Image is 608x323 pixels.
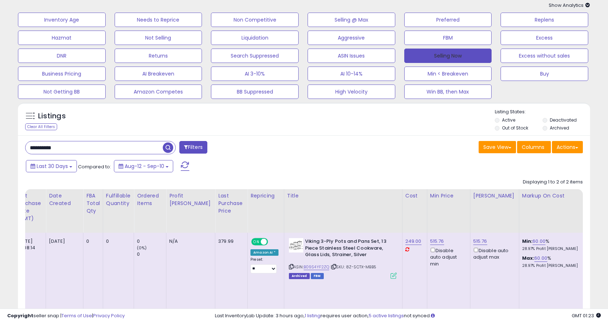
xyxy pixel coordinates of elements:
strong: Copyright [7,312,33,319]
div: Date Created [49,192,80,207]
img: 41IDnpKx39L._SL40_.jpg [289,238,303,253]
button: AI 3-10% [211,67,299,81]
button: Selling @ Max [308,13,395,27]
div: FBA Total Qty [86,192,100,215]
div: ASIN: [289,238,397,278]
a: 1 listing [305,312,321,319]
div: 0 [137,238,166,245]
button: Win BB, then Max [404,85,492,99]
span: Aug-12 - Sep-10 [125,163,164,170]
div: 0 [106,238,128,245]
button: Needs to Reprice [115,13,202,27]
button: Aggressive [308,31,395,45]
button: Excess without sales [501,49,588,63]
button: DNR [18,49,106,63]
div: Last InventoryLab Update: 3 hours ago, requires user action, not synced. [215,313,601,319]
button: AI Breakeven [115,67,202,81]
button: Liquidation [211,31,299,45]
button: Returns [115,49,202,63]
div: Amazon AI * [250,249,278,256]
a: 515.76 [430,238,444,245]
div: Repricing [250,192,281,200]
div: [DATE] 23:08:14 [17,238,40,251]
div: Disable auto adjust min [430,246,465,267]
button: Business Pricing [18,67,106,81]
div: 0 [137,251,166,258]
button: BB Suppressed [211,85,299,99]
button: Min < Breakeven [404,67,492,81]
button: Columns [517,141,551,153]
span: ON [252,239,261,245]
div: Disable auto adjust max [473,246,513,260]
label: Archived [550,125,569,131]
div: Fulfillable Quantity [106,192,131,207]
label: Active [502,117,515,123]
span: Compared to: [78,163,111,170]
button: Buy [501,67,588,81]
div: Markup on Cost [522,192,584,200]
div: [PERSON_NAME] [473,192,516,200]
button: Inventory Age [18,13,106,27]
span: Listings that have been deleted from Seller Central [289,273,310,279]
span: Last 30 Days [37,163,68,170]
a: B09S4YF2ZQ [304,264,330,270]
div: N/A [169,238,209,245]
button: Amazon Competes [115,85,202,99]
span: Show Analytics [549,2,590,9]
h5: Listings [38,111,66,121]
b: Viking 3-Ply Pots and Pans Set, 13 Piece Stainless Steel Cookware, Glass Lids, Strainer, Silver [305,238,392,260]
button: Excess [501,31,588,45]
div: Clear All Filters [25,123,57,130]
span: 2025-10-12 01:23 GMT [572,312,601,319]
button: Non Competitive [211,13,299,27]
button: Filters [179,141,207,154]
p: 28.97% Profit [PERSON_NAME] [522,246,582,251]
button: Replens [501,13,588,27]
div: Cost [405,192,424,200]
p: 28.97% Profit [PERSON_NAME] [522,263,582,268]
div: 379.99 [218,238,242,245]
b: Max: [522,255,535,261]
div: Last Purchase Date (GMT) [17,192,43,222]
a: 60.00 [533,238,545,245]
button: Not Selling [115,31,202,45]
button: Last 30 Days [26,160,77,172]
div: Displaying 1 to 2 of 2 items [523,179,583,186]
label: Out of Stock [502,125,528,131]
th: The percentage added to the cost of goods (COGS) that forms the calculator for Min & Max prices. [519,189,587,233]
button: Save View [479,141,516,153]
div: Preset: [250,257,278,273]
span: Columns [522,144,544,151]
button: FBM [404,31,492,45]
div: Last Purchase Price [218,192,244,215]
button: Search Suppressed [211,49,299,63]
button: Not Getting BB [18,85,106,99]
button: Selling Now [404,49,492,63]
button: Hazmat [18,31,106,45]
div: Ordered Items [137,192,163,207]
button: Aug-12 - Sep-10 [114,160,173,172]
div: Profit [PERSON_NAME] [169,192,212,207]
button: High Velocity [308,85,395,99]
a: Terms of Use [61,312,92,319]
div: [DATE] [49,238,78,245]
label: Deactivated [550,117,577,123]
div: 0 [86,238,97,245]
a: 249.00 [405,238,422,245]
button: Actions [552,141,583,153]
button: ASIN Issues [308,49,395,63]
b: Min: [522,238,533,245]
a: 60.00 [534,255,547,262]
div: seller snap | | [7,313,125,319]
div: Title [287,192,399,200]
div: Min Price [430,192,467,200]
span: OFF [267,239,278,245]
a: Privacy Policy [93,312,125,319]
button: Preferred [404,13,492,27]
a: 5 active listings [369,312,404,319]
button: AI 10-14% [308,67,395,81]
span: | SKU: 8Z-SCTX-MBB5 [331,264,376,270]
p: Listing States: [495,109,590,115]
a: 515.76 [473,238,487,245]
small: (0%) [137,245,147,251]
